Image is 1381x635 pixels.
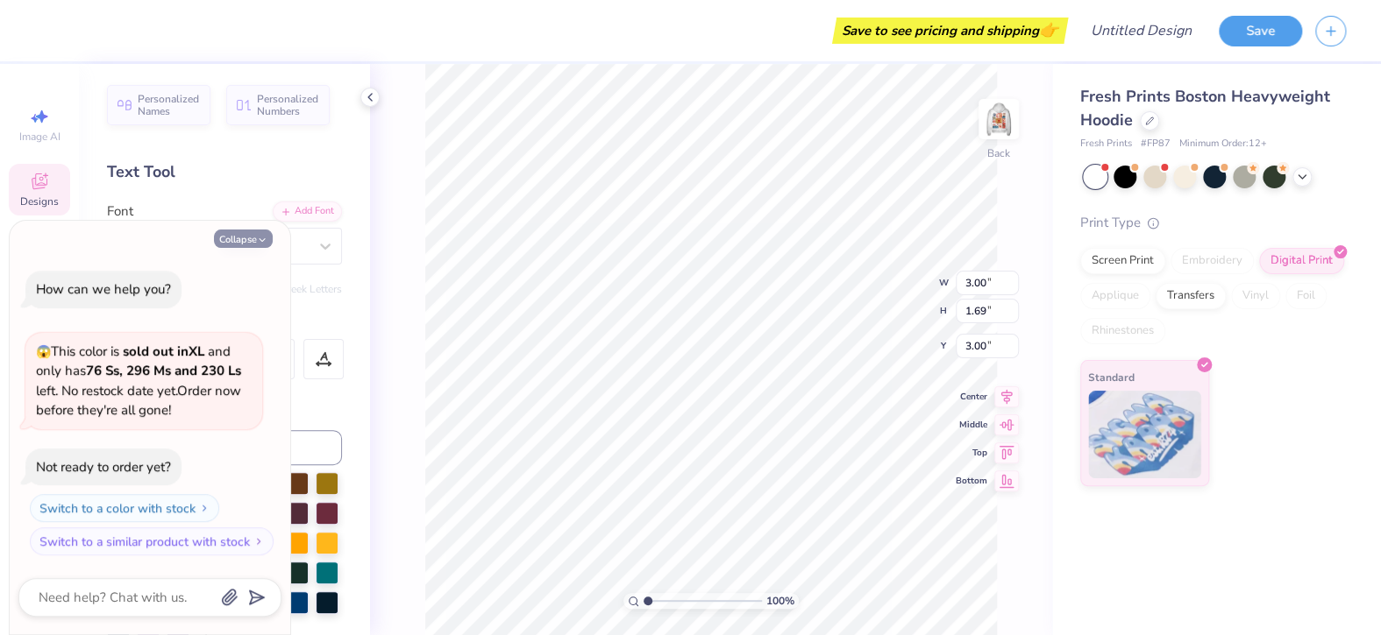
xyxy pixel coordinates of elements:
div: Embroidery [1171,248,1254,274]
img: Back [981,102,1016,137]
span: Designs [20,194,59,208]
span: Image AI [19,130,61,144]
button: Switch to a similar product with stock [30,527,274,555]
div: Vinyl [1231,283,1280,309]
span: Fresh Prints [1080,137,1132,152]
div: Foil [1285,283,1327,309]
span: Top [956,447,987,459]
input: Untitled Design [1077,13,1206,48]
div: How can we help you? [36,280,171,298]
span: Standard [1088,368,1135,386]
span: # FP87 [1141,137,1171,152]
button: Save [1219,16,1302,46]
div: Screen Print [1080,248,1165,274]
span: Center [956,391,987,403]
span: 100 % [766,593,794,609]
div: Add Font [273,201,342,222]
span: Fresh Prints Boston Heavyweight Hoodie [1080,86,1330,131]
span: 😱 [36,343,51,360]
img: Switch to a similar product with stock [253,536,264,547]
span: 👉 [1039,19,1058,40]
div: Back [987,145,1010,161]
img: Switch to a color with stock [199,503,210,513]
div: Digital Print [1259,248,1344,274]
span: Personalized Numbers [257,93,319,117]
div: Transfers [1156,283,1226,309]
span: Minimum Order: 12 + [1179,137,1267,152]
span: This color is and only has left . No restock date yet. Order now before they're all gone! [36,342,241,420]
label: Font [107,201,133,222]
div: Save to see pricing and shipping [836,18,1064,44]
div: Text Tool [107,160,342,184]
img: Standard [1088,391,1201,478]
button: Switch to a color with stock [30,494,219,522]
div: Applique [1080,283,1150,309]
span: Bottom [956,475,987,487]
span: Personalized Names [138,93,200,117]
strong: sold out in XL [123,342,204,360]
div: Rhinestones [1080,318,1165,344]
div: Print Type [1080,213,1346,233]
button: Collapse [214,229,273,248]
div: Not ready to order yet? [36,458,171,476]
strong: 76 Ss, 296 Ms and 230 Ls [86,362,241,379]
span: Middle [956,419,987,431]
